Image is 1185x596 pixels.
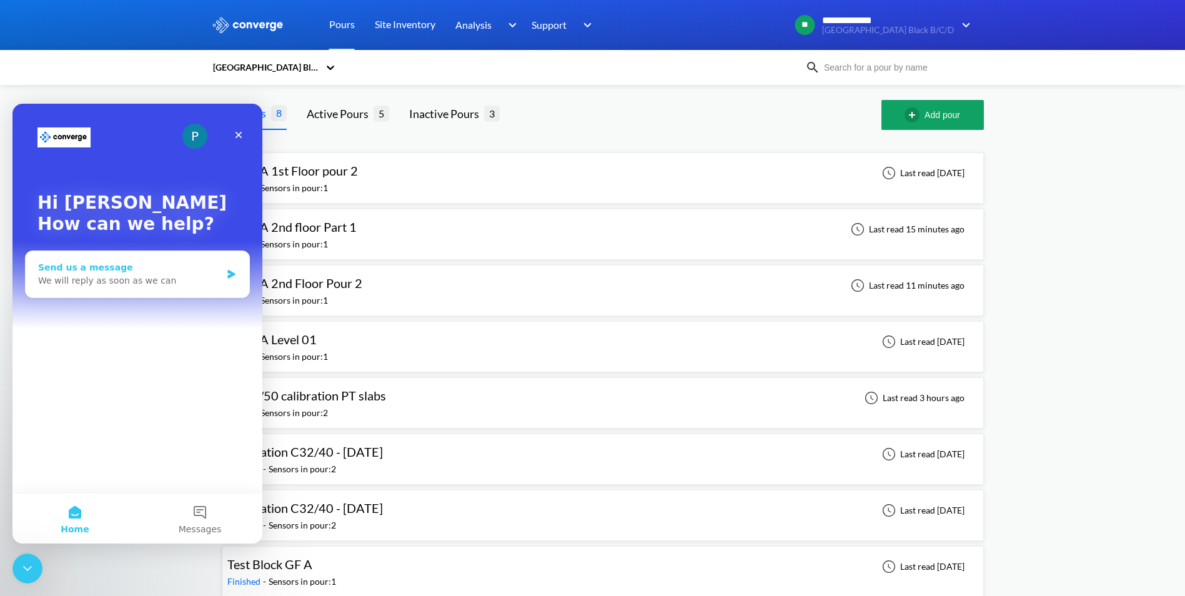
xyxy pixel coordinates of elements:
[260,350,328,364] div: Sensors in pour: 1
[263,464,269,474] span: -
[260,294,328,307] div: Sensors in pour: 1
[227,163,358,178] span: Block A 1st Floor pour 2
[227,576,263,587] span: Finished
[12,104,262,544] iframe: Intercom live chat
[227,388,386,403] span: RC40/50 calibration PT slabs
[905,107,925,122] img: add-circle-outline.svg
[805,60,820,75] img: icon-search.svg
[25,110,225,131] p: How can we help?
[858,390,968,405] div: Last read 3 hours ago
[844,222,968,237] div: Last read 15 minutes ago
[227,332,317,347] span: Block A Level 01
[227,500,383,515] span: Calibration C32/40 - [DATE]
[222,279,984,290] a: Block A 2nd Floor Pour 2Active-Sensors in pour:1Last read 11 minutes ago
[455,17,492,32] span: Analysis
[875,559,968,574] div: Last read [DATE]
[269,519,336,532] div: Sensors in pour: 2
[212,17,284,33] img: logo_ewhite.svg
[48,421,76,430] span: Home
[263,576,269,587] span: -
[820,61,971,74] input: Search for a pour by name
[269,575,336,589] div: Sensors in pour: 1
[12,147,237,194] div: Send us a messageWe will reply as soon as we can
[222,448,984,459] a: Calibration C32/40 - [DATE]Finished-Sensors in pour:2Last read [DATE]
[822,26,954,35] span: [GEOGRAPHIC_DATA] Black B/C/D
[269,462,336,476] div: Sensors in pour: 2
[227,444,383,459] span: Calibration C32/40 - [DATE]
[260,406,328,420] div: Sensors in pour: 2
[575,17,595,32] img: downArrow.svg
[271,105,287,121] span: 8
[26,171,209,184] div: We will reply as soon as we can
[875,447,968,462] div: Last read [DATE]
[307,105,374,122] div: Active Pours
[409,105,484,122] div: Inactive Pours
[222,223,984,234] a: Block A 2nd floor Part 1Active-Sensors in pour:1Last read 15 minutes ago
[222,335,984,346] a: Block A Level 01Active-Sensors in pour:1Last read [DATE]
[215,20,237,42] div: Close
[227,557,312,572] span: Test Block GF A
[222,560,984,571] a: Test Block GF AFinished-Sensors in pour:1Last read [DATE]
[166,421,209,430] span: Messages
[212,61,319,74] div: [GEOGRAPHIC_DATA] Black B/C/D
[881,100,984,130] button: Add pour
[26,157,209,171] div: Send us a message
[227,219,357,234] span: Block A 2nd floor Part 1
[227,276,362,291] span: Block A 2nd Floor Pour 2
[500,17,520,32] img: downArrow.svg
[222,504,984,515] a: Calibration C32/40 - [DATE]Finished-Sensors in pour:2Last read [DATE]
[125,390,250,440] button: Messages
[844,278,968,293] div: Last read 11 minutes ago
[875,334,968,349] div: Last read [DATE]
[875,503,968,518] div: Last read [DATE]
[263,520,269,530] span: -
[484,106,500,121] span: 3
[222,167,984,177] a: Block A 1st Floor pour 2Active-Sensors in pour:1Last read [DATE]
[875,166,968,181] div: Last read [DATE]
[532,17,567,32] span: Support
[954,17,974,32] img: downArrow.svg
[12,554,42,584] iframe: Intercom live chat
[222,392,984,402] a: RC40/50 calibration PT slabsActive-Sensors in pour:2Last read 3 hours ago
[260,237,328,251] div: Sensors in pour: 1
[374,106,389,121] span: 5
[260,181,328,195] div: Sensors in pour: 1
